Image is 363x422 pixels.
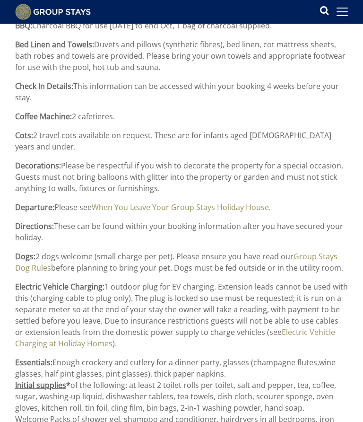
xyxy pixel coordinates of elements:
p: These can be found within your booking information after you have secured your holiday. [15,220,348,243]
p: Please see . [15,202,348,213]
p: Please be respectful if you wish to decorate the property for a special occasion. Guests must not... [15,160,348,194]
img: Group Stays [15,4,91,20]
p: Duvets and pillows (synthetic fibres), bed linen, cot mattress sheets, bath robes and towels are ... [15,39,348,73]
strong: Departure: [15,202,54,212]
strong: Dogs: [15,251,35,262]
strong: Electric Vehicle Charging: [15,281,104,292]
p: 2 dogs welcome (small charge per pet). Please ensure you have read our before planning to bring y... [15,251,348,273]
strong: Cots: [15,130,33,141]
p: This information can be accessed within your booking 4 weeks before your stay. [15,80,348,103]
strong: Decorations: [15,160,61,171]
u: Initial supplies [15,380,66,390]
strong: Directions: [15,221,54,231]
p: 2 travel cots available on request. These are for infants aged [DEMOGRAPHIC_DATA] years and under. [15,130,348,152]
strong: Coffee Machine: [15,111,72,122]
strong: Bed Linen and Towels: [15,39,94,50]
strong: BBQ: [15,20,32,31]
strong: Check In Details: [15,81,73,91]
a: Electric Vehicle Charging at Holiday Homes [15,327,335,349]
p: 2 cafetieres. [15,111,348,122]
strong: Essentials: [15,357,52,368]
a: Group Stays Dog Rules [15,251,337,273]
a: When You Leave Your Group Stays Holiday House [92,202,269,212]
p: 1 outdoor plug for EV charging. Extension leads cannot be used with this (charging cable to plug ... [15,281,348,349]
p: Charcoal BBQ for use [DATE] to end Oct, 1 bag of charcoal supplied. [15,20,348,31]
